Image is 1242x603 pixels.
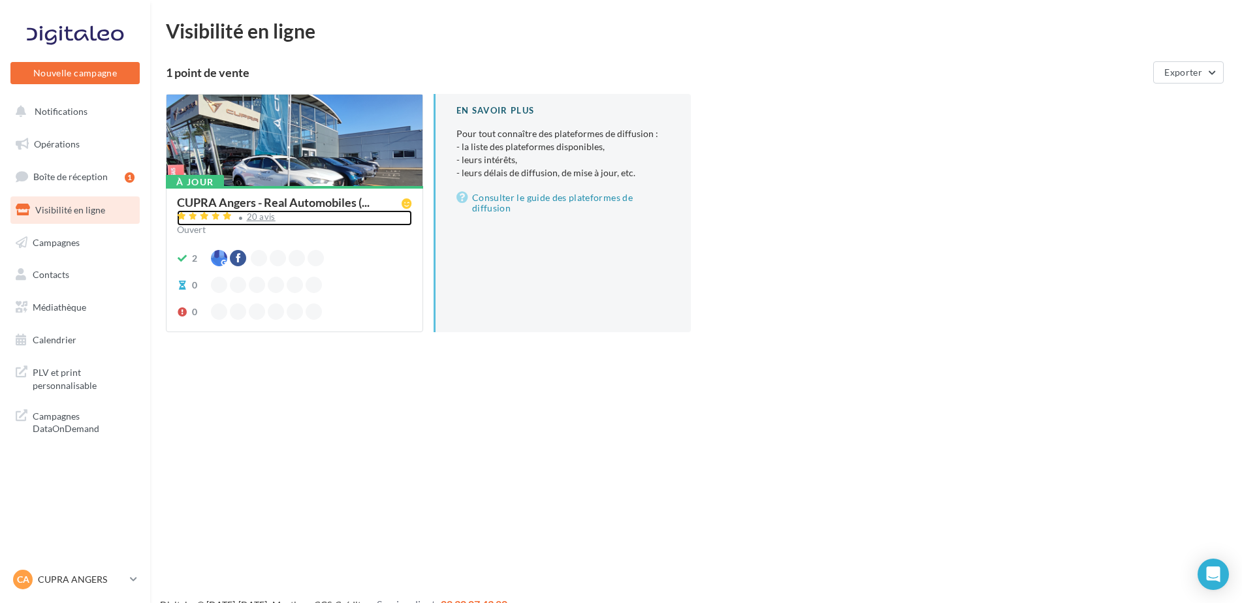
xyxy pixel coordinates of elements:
[35,204,105,215] span: Visibilité en ligne
[247,213,276,221] div: 20 avis
[8,229,142,256] a: Campagnes
[456,153,670,166] li: - leurs intérêts,
[34,138,80,149] span: Opérations
[33,363,135,392] span: PLV et print personnalisable
[166,175,224,189] div: À jour
[38,573,125,586] p: CUPRA ANGERS
[8,326,142,354] a: Calendrier
[8,261,142,288] a: Contacts
[17,573,29,586] span: CA
[192,252,197,265] div: 2
[33,269,69,280] span: Contacts
[8,131,142,158] a: Opérations
[177,196,370,208] span: CUPRA Angers - Real Automobiles (...
[192,305,197,318] div: 0
[177,210,412,226] a: 20 avis
[33,334,76,345] span: Calendrier
[192,279,197,292] div: 0
[456,127,670,179] p: Pour tout connaître des plateformes de diffusion :
[8,358,142,397] a: PLV et print personnalisable
[456,166,670,179] li: - leurs délais de diffusion, de mise à jour, etc.
[1198,559,1229,590] div: Open Intercom Messenger
[8,402,142,441] a: Campagnes DataOnDemand
[456,140,670,153] li: - la liste des plateformes disponibles,
[456,104,670,117] div: En savoir plus
[166,21,1226,40] div: Visibilité en ligne
[8,196,142,224] a: Visibilité en ligne
[177,224,206,235] span: Ouvert
[166,67,1148,78] div: 1 point de vente
[33,407,135,435] span: Campagnes DataOnDemand
[8,98,137,125] button: Notifications
[8,294,142,321] a: Médiathèque
[35,106,88,117] span: Notifications
[125,172,135,183] div: 1
[10,62,140,84] button: Nouvelle campagne
[10,567,140,592] a: CA CUPRA ANGERS
[8,162,142,191] a: Boîte de réception1
[33,301,86,313] span: Médiathèque
[1164,67,1202,78] span: Exporter
[456,190,670,216] a: Consulter le guide des plateformes de diffusion
[33,171,108,182] span: Boîte de réception
[1153,61,1224,84] button: Exporter
[33,236,80,247] span: Campagnes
